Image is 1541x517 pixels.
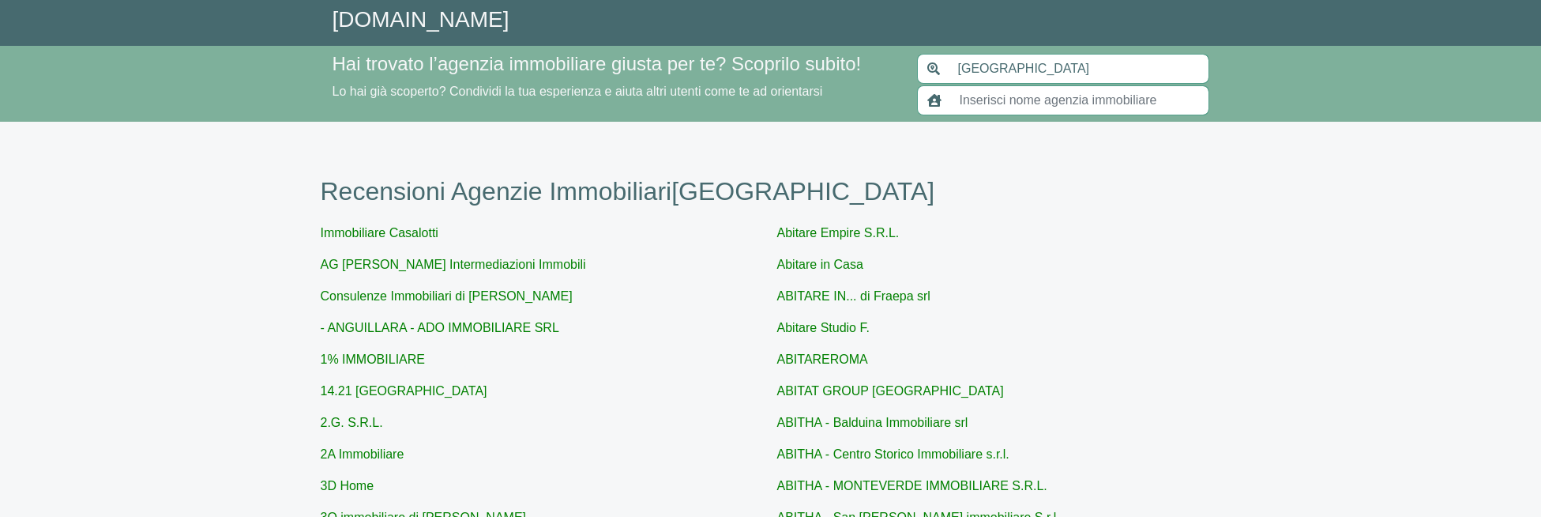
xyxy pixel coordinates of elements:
a: 2.G. S.R.L. [321,416,383,429]
a: Abitare in Casa [777,258,863,271]
a: - ANGUILLARA - ADO IMMOBILIARE SRL [321,321,559,334]
a: [DOMAIN_NAME] [333,7,509,32]
input: Inserisci area di ricerca (Comune o Provincia) [949,54,1209,84]
h4: Hai trovato l’agenzia immobiliare giusta per te? Scoprilo subito! [333,53,898,76]
a: AG [PERSON_NAME] Intermediazioni Immobili [321,258,586,271]
a: ABITHA - Centro Storico Immobiliare s.r.l. [777,447,1009,461]
a: 14.21 [GEOGRAPHIC_DATA] [321,384,487,398]
a: 2A Immobiliare [321,447,404,461]
p: Lo hai già scoperto? Condividi la tua esperienza e aiuta altri utenti come te ad orientarsi [333,82,898,101]
a: ABITHA - MONTEVERDE IMMOBILIARE S.R.L. [777,479,1047,492]
a: Consulenze Immobiliari di [PERSON_NAME] [321,289,573,303]
a: 3D Home [321,479,374,492]
a: Immobiliare Casalotti [321,226,438,240]
a: ABITHA - Balduina Immobiliare srl [777,416,968,429]
a: ABITARE IN... di Fraepa srl [777,289,930,303]
a: ABITAREROMA [777,353,868,366]
a: Abitare Empire S.R.L. [777,226,900,240]
a: 1% IMMOBILIARE [321,353,425,366]
a: Abitare Studio F. [777,321,870,334]
h1: Recensioni Agenzie Immobiliari [GEOGRAPHIC_DATA] [321,176,1221,206]
input: Inserisci nome agenzia immobiliare [950,85,1209,115]
a: ABITAT GROUP [GEOGRAPHIC_DATA] [777,384,1004,398]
